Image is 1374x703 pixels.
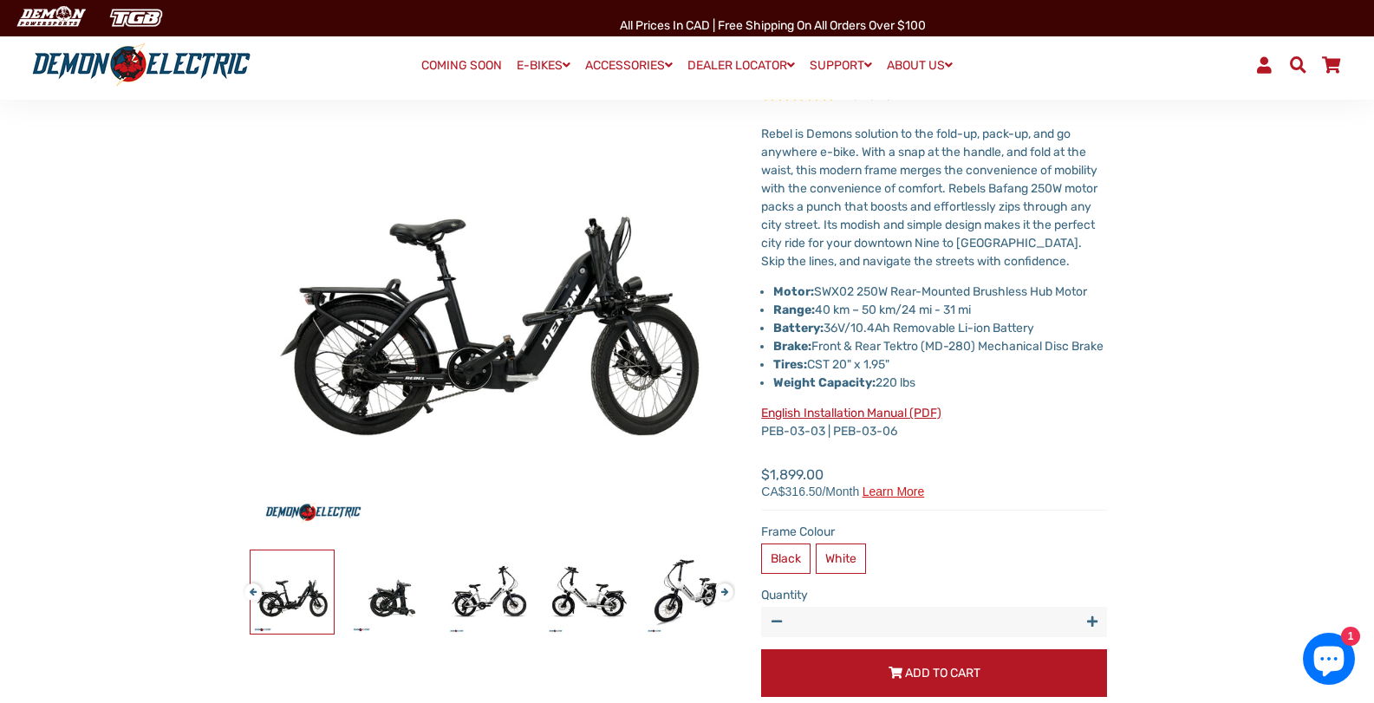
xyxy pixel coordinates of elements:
[804,53,878,78] a: SUPPORT
[646,550,729,634] img: Rebel Folding eBike - Demon Electric
[761,406,941,420] a: English Installation Manual (PDF)
[905,666,980,680] span: Add to Cart
[773,319,1107,337] li: 36V/10.4Ah Removable Li-ion Battery
[579,53,679,78] a: ACCESSORIES
[547,550,630,634] img: Rebel Folding eBike - Demon Electric
[761,586,1107,604] label: Quantity
[773,321,824,335] strong: Battery:
[349,550,433,634] img: Rebel Folding eBike - Demon Electric
[101,3,172,32] img: TGB Canada
[716,575,726,595] button: Next
[773,339,811,354] strong: Brake:
[761,127,1097,269] span: Rebel is Demons solution to the fold-up, pack-up, and go anywhere e-bike. With a snap at the hand...
[1298,633,1360,689] inbox-online-store-chat: Shopify online store chat
[773,357,807,372] strong: Tires:
[773,337,1107,355] li: Front & Rear Tektro (MD-280) Mechanical Disc Brake
[761,544,811,574] label: Black
[1077,607,1107,637] button: Increase item quantity by one
[881,53,959,78] a: ABOUT US
[837,88,891,103] span: 2 reviews
[761,523,1107,541] label: Frame Colour
[773,355,1107,374] li: CST 20" x 1.95"
[415,54,508,78] a: COMING SOON
[761,404,1107,440] p: PEB-03-03 | PEB-03-06
[761,465,924,498] span: $1,899.00
[251,550,334,634] img: Rebel Folding eBike - Demon Electric
[448,550,531,634] img: Rebel Folding eBike - Demon Electric
[773,303,815,317] strong: Range:
[844,88,891,103] span: Reviews
[761,649,1107,697] button: Add to Cart
[816,544,866,574] label: White
[511,53,576,78] a: E-BIKES
[9,3,92,32] img: Demon Electric
[681,53,801,78] a: DEALER LOCATOR
[26,42,257,88] img: Demon Electric logo
[761,607,791,637] button: Reduce item quantity by one
[620,18,926,33] span: All Prices in CAD | Free shipping on all orders over $100
[773,301,1107,319] li: 40 km – 50 km/24 mi - 31 mi
[773,374,1107,392] li: 220 lbs
[773,284,814,299] strong: Motor:
[773,375,876,390] strong: Weight Capacity:
[244,575,255,595] button: Previous
[773,283,1107,301] li: SWX02 250W Rear-Mounted Brushless Hub Motor
[761,607,1107,637] input: quantity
